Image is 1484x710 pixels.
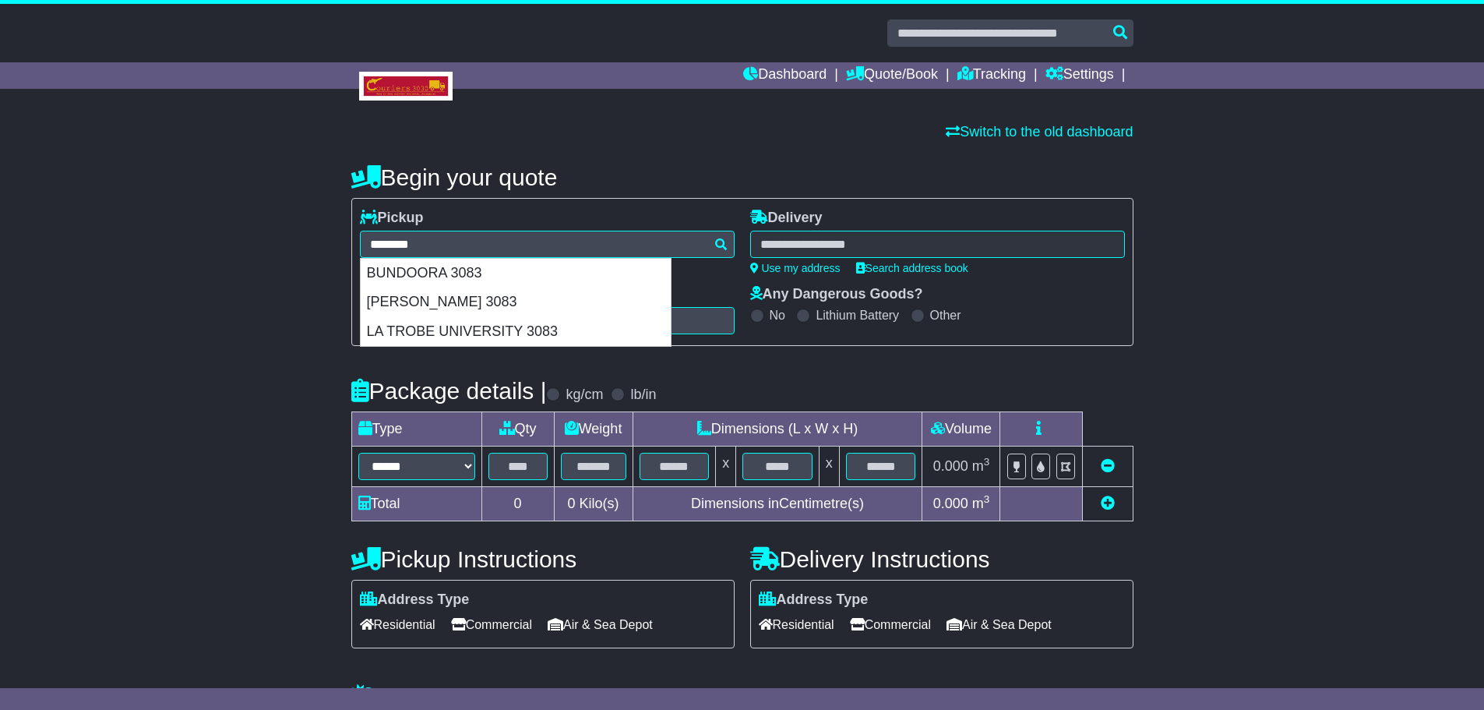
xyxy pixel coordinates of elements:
[750,286,923,303] label: Any Dangerous Goods?
[554,412,633,447] td: Weight
[351,487,481,521] td: Total
[933,496,968,511] span: 0.000
[361,317,671,347] div: LA TROBE UNIVERSITY 3083
[351,378,547,404] h4: Package details |
[481,412,554,447] td: Qty
[351,546,735,572] h4: Pickup Instructions
[957,62,1026,89] a: Tracking
[361,288,671,317] div: [PERSON_NAME] 3083
[750,262,841,274] a: Use my address
[451,613,532,637] span: Commercial
[922,412,1000,447] td: Volume
[933,458,968,474] span: 0.000
[633,412,922,447] td: Dimensions (L x W x H)
[972,458,990,474] span: m
[743,62,827,89] a: Dashboard
[816,308,899,323] label: Lithium Battery
[750,546,1133,572] h4: Delivery Instructions
[1045,62,1114,89] a: Settings
[946,124,1133,140] a: Switch to the old dashboard
[633,487,922,521] td: Dimensions in Centimetre(s)
[566,387,603,404] label: kg/cm
[351,164,1133,190] h4: Begin your quote
[759,592,869,609] label: Address Type
[360,210,424,227] label: Pickup
[930,308,961,323] label: Other
[856,262,968,274] a: Search address book
[351,684,1133,709] h4: Warranty & Insurance
[850,613,931,637] span: Commercial
[984,456,990,468] sup: 3
[360,613,435,637] span: Residential
[759,613,834,637] span: Residential
[360,592,470,609] label: Address Type
[846,62,938,89] a: Quote/Book
[819,447,839,487] td: x
[750,210,823,227] label: Delivery
[946,613,1052,637] span: Air & Sea Depot
[481,487,554,521] td: 0
[984,493,990,505] sup: 3
[1101,496,1115,511] a: Add new item
[351,412,481,447] td: Type
[770,308,785,323] label: No
[716,447,736,487] td: x
[361,259,671,288] div: BUNDOORA 3083
[360,231,735,258] typeahead: Please provide city
[630,387,656,404] label: lb/in
[1101,458,1115,474] a: Remove this item
[568,496,576,511] span: 0
[548,613,653,637] span: Air & Sea Depot
[972,496,990,511] span: m
[554,487,633,521] td: Kilo(s)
